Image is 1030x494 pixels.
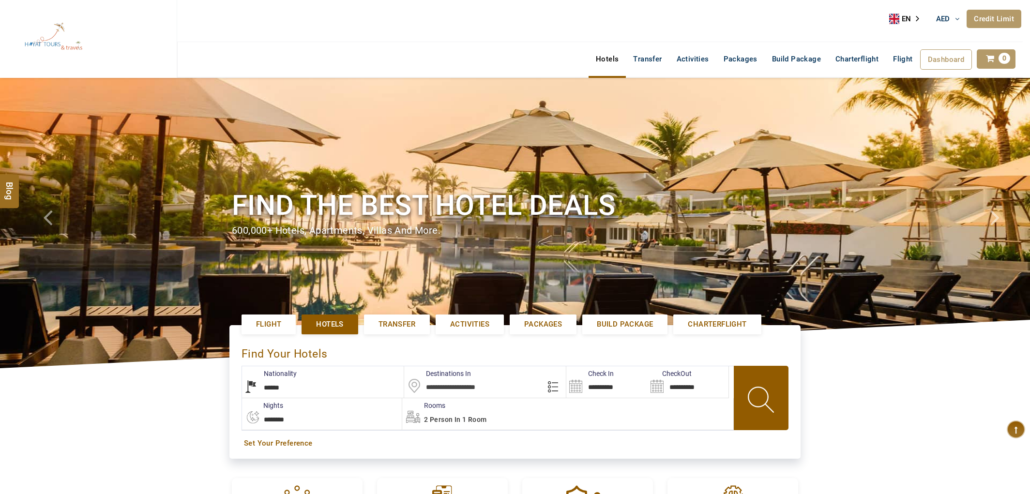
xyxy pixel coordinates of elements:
a: Charterflight [828,49,886,69]
a: Set Your Preference [244,438,786,449]
a: 0 [977,49,1015,69]
span: Activities [450,319,489,329]
span: 2 Person in 1 Room [424,416,486,423]
a: Charterflight [673,314,761,334]
span: Transfer [379,319,415,329]
a: Transfer [364,314,430,334]
span: Dashboard [928,55,965,64]
label: Check In [566,369,614,378]
a: Transfer [626,49,669,69]
a: Build Package [582,314,667,334]
span: Build Package [597,319,653,329]
span: Charterflight [688,319,746,329]
label: nights [242,401,283,410]
span: Hotels [316,319,343,329]
label: Nationality [242,369,297,378]
span: 0 [999,53,1010,64]
span: Packages [524,319,562,329]
div: 600,000+ hotels, apartments, villas and more. [232,224,798,238]
span: Charterflight [835,55,879,63]
span: AED [936,15,950,23]
a: Build Package [765,49,828,69]
a: Hotels [589,49,626,69]
aside: Language selected: English [889,12,926,26]
input: Search [648,366,728,398]
a: Hotels [302,314,358,334]
a: Activities [436,314,504,334]
a: Flight [242,314,296,334]
span: Flight [256,319,281,329]
a: Credit Limit [967,10,1021,28]
div: Find Your Hotels [242,337,788,366]
label: CheckOut [648,369,692,378]
div: Language [889,12,926,26]
h1: Find the best hotel deals [232,187,798,224]
a: Packages [510,314,576,334]
a: Activities [669,49,716,69]
span: Flight [893,54,912,64]
img: The Royal Line Holidays [7,4,100,70]
label: Destinations In [404,369,471,378]
span: Blog [3,182,16,190]
a: Flight [886,49,920,59]
a: EN [889,12,926,26]
input: Search [566,366,647,398]
a: Packages [716,49,765,69]
label: Rooms [402,401,445,410]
